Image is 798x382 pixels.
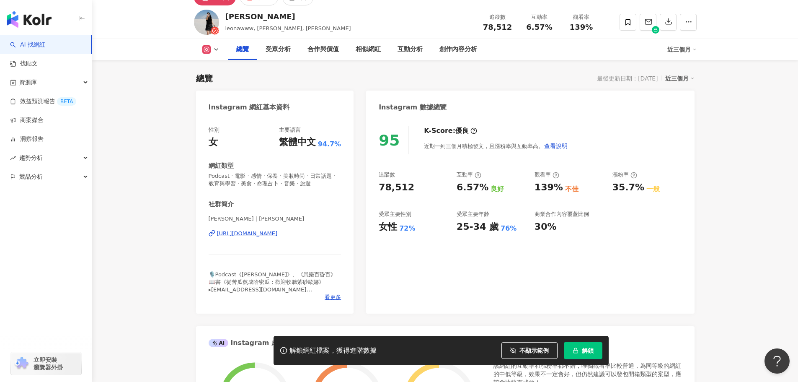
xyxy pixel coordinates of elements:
[194,10,219,35] img: KOL Avatar
[519,347,549,354] span: 不顯示範例
[379,171,395,179] div: 追蹤數
[19,167,43,186] span: 競品分析
[424,126,477,135] div: K-Score :
[379,132,400,149] div: 95
[457,210,489,218] div: 受眾主要年齡
[379,103,447,112] div: Instagram 數據總覽
[398,44,423,55] div: 互動分析
[535,221,557,234] div: 30%
[570,23,593,31] span: 139%
[34,356,63,371] span: 立即安裝 瀏覽器外掛
[10,155,16,161] span: rise
[196,73,213,84] div: 總覽
[665,73,695,84] div: 近三個月
[667,43,697,56] div: 近三個月
[582,347,594,354] span: 解鎖
[209,161,234,170] div: 網紅類型
[209,200,234,209] div: 社群簡介
[439,44,477,55] div: 創作內容分析
[491,185,504,194] div: 良好
[612,171,637,179] div: 漲粉率
[524,13,555,21] div: 互動率
[10,116,44,125] a: 商案媒合
[379,181,414,194] div: 78,512
[307,44,339,55] div: 合作與價值
[544,138,568,154] button: 查看說明
[13,357,30,370] img: chrome extension
[10,41,45,49] a: searchAI 找網紅
[535,210,589,218] div: 商業合作內容覆蓋比例
[209,271,336,301] span: 🎙️Podcast《[PERSON_NAME]》、《愚樂百昏百》 📖書《從苦瓜熬成哈密瓜：歡迎收聽紫砂歐娜》 ▸[EMAIL_ADDRESS][DOMAIN_NAME] ▸備用小號 @leona...
[19,148,43,167] span: 趨勢分析
[501,342,558,359] button: 不顯示範例
[455,126,469,135] div: 優良
[325,294,341,301] span: 看更多
[424,138,568,154] div: 近期一到三個月積極發文，且漲粉率與互動率高。
[10,60,38,68] a: 找貼文
[279,126,301,134] div: 主要語言
[209,172,341,187] span: Podcast · 電影 · 感情 · 保養 · 美妝時尚 · 日常話題 · 教育與學習 · 美食 · 命理占卜 · 音樂 · 旅遊
[482,13,514,21] div: 追蹤數
[236,44,249,55] div: 總覽
[566,13,597,21] div: 觀看率
[11,352,81,375] a: chrome extension立即安裝 瀏覽器外掛
[7,11,52,28] img: logo
[457,171,481,179] div: 互動率
[318,140,341,149] span: 94.7%
[209,126,220,134] div: 性別
[544,143,568,149] span: 查看說明
[209,215,341,223] span: [PERSON_NAME] | [PERSON_NAME]
[483,23,512,31] span: 78,512
[646,185,660,194] div: 一般
[19,73,37,92] span: 資源庫
[356,44,381,55] div: 相似網紅
[457,181,488,194] div: 6.57%
[10,97,76,106] a: 效益預測報告BETA
[526,23,552,31] span: 6.57%
[457,221,498,234] div: 25-34 歲
[501,224,517,233] div: 76%
[279,136,316,149] div: 繁體中文
[535,171,559,179] div: 觀看率
[10,135,44,143] a: 洞察報告
[564,342,602,359] button: 解鎖
[217,230,278,237] div: [URL][DOMAIN_NAME]
[209,230,341,237] a: [URL][DOMAIN_NAME]
[266,44,291,55] div: 受眾分析
[565,185,578,194] div: 不佳
[612,181,644,194] div: 35.7%
[209,136,218,149] div: 女
[225,25,351,31] span: leonawww, [PERSON_NAME], [PERSON_NAME]
[289,346,377,355] div: 解鎖網紅檔案，獲得進階數據
[399,224,415,233] div: 72%
[379,210,411,218] div: 受眾主要性別
[379,221,397,234] div: 女性
[597,75,658,82] div: 最後更新日期：[DATE]
[209,103,290,112] div: Instagram 網紅基本資料
[535,181,563,194] div: 139%
[225,11,351,22] div: [PERSON_NAME]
